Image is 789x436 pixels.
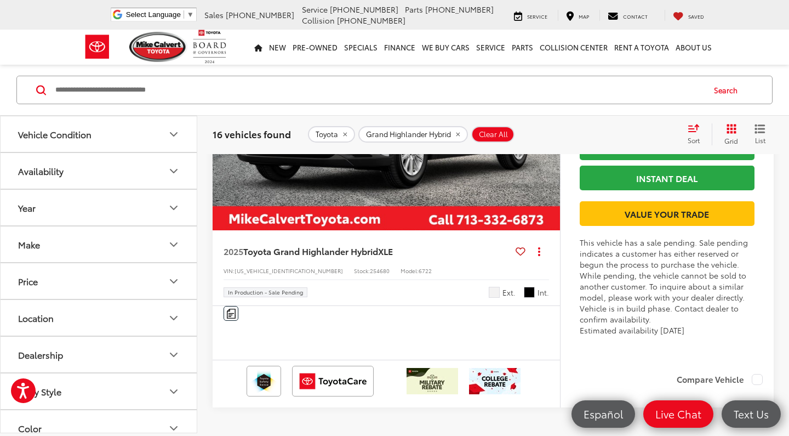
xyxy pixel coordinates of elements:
span: Black Softex® [524,287,535,298]
a: About Us [672,30,715,65]
span: Toyota [316,130,338,139]
img: ToyotaCare Mike Calvert Toyota Houston TX [294,368,371,394]
div: Body Style [167,385,180,398]
button: Grid View [712,123,746,145]
a: Rent a Toyota [611,30,672,65]
a: Service [506,10,556,21]
div: Location [18,313,54,323]
div: Availability [167,165,180,178]
div: Body Style [18,386,61,397]
span: Service [527,13,547,20]
a: Finance [381,30,419,65]
span: Sort [688,135,700,145]
input: Search by Make, Model, or Keyword [54,77,704,103]
span: Map [579,13,589,20]
a: New [266,30,289,65]
span: [US_VEHICLE_IDENTIFICATION_NUMBER] [235,267,343,275]
span: 254680 [370,267,390,275]
span: Español [578,407,628,421]
button: List View [746,123,774,145]
div: Color [167,422,180,435]
span: [PHONE_NUMBER] [337,15,405,26]
div: Dealership [167,348,180,361]
span: Collision [302,15,335,26]
button: Search [704,76,753,104]
div: Vehicle Condition [167,128,180,141]
span: dropdown dots [538,247,540,256]
button: Body StyleBody Style [1,373,198,409]
span: Live Chat [650,407,707,421]
span: Contact [623,13,648,20]
span: Clear All [479,130,508,139]
button: AvailabilityAvailability [1,153,198,189]
span: Parts [405,4,423,15]
span: 2025 [224,245,243,257]
span: [PHONE_NUMBER] [226,9,294,20]
img: Comments [227,309,236,318]
span: ▼ [187,10,194,19]
a: Text Us [722,400,781,428]
label: Compare Vehicle [677,374,763,385]
span: Int. [538,287,549,298]
a: 2025Toyota Grand Highlander HybridXLE [224,245,511,257]
span: Grand Highlander Hybrid [366,130,451,139]
div: This vehicle has a sale pending. Sale pending indicates a customer has either reserved or begun t... [580,237,754,336]
button: PricePrice [1,263,198,299]
div: Dealership [18,349,63,360]
span: Service [302,4,328,15]
button: Clear All [471,126,514,143]
span: Saved [688,13,704,20]
a: Map [558,10,597,21]
img: Toyota Safety Sense Mike Calvert Toyota Houston TX [249,368,279,394]
img: /static/brand-toyota/National_Assets/toyota-college-grad.jpeg?height=48 [469,368,521,394]
a: Select Language​ [126,10,194,19]
a: Value Your Trade [580,201,754,226]
div: Availability [18,166,64,176]
a: Live Chat [643,400,713,428]
span: List [754,135,765,145]
button: remove Toyota [308,126,355,143]
a: Service [473,30,508,65]
div: Color [18,423,42,433]
span: Sales [204,9,224,20]
span: Select Language [126,10,181,19]
button: DealershipDealership [1,337,198,372]
span: Model: [401,267,419,275]
a: WE BUY CARS [419,30,473,65]
div: Make [18,239,40,250]
span: Stock: [354,267,370,275]
button: YearYear [1,190,198,225]
a: Parts [508,30,536,65]
a: Pre-Owned [289,30,341,65]
a: Specials [341,30,381,65]
span: Grid [724,136,738,145]
div: Price [18,276,38,286]
img: /static/brand-toyota/National_Assets/toyota-military-rebate.jpeg?height=48 [407,368,458,394]
a: Collision Center [536,30,611,65]
span: In Production - Sale Pending [228,290,303,295]
span: XLE [378,245,393,257]
span: Toyota Grand Highlander Hybrid [243,245,378,257]
span: [PHONE_NUMBER] [330,4,398,15]
div: Year [167,201,180,214]
div: Make [167,238,180,251]
a: Español [571,400,635,428]
span: 16 vehicles found [213,127,291,140]
button: Comments [224,306,238,321]
div: Vehicle Condition [18,129,92,139]
button: MakeMake [1,227,198,262]
div: Price [167,275,180,288]
button: LocationLocation [1,300,198,336]
a: Contact [599,10,656,21]
a: My Saved Vehicles [665,10,712,21]
img: Mike Calvert Toyota [129,32,187,62]
button: Vehicle ConditionVehicle Condition [1,116,198,152]
button: Actions [530,241,549,261]
span: Ext. [502,287,516,298]
span: [PHONE_NUMBER] [425,4,494,15]
a: Home [251,30,266,65]
img: Toyota [77,29,118,65]
span: Wind Chill Pearl [489,287,500,298]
